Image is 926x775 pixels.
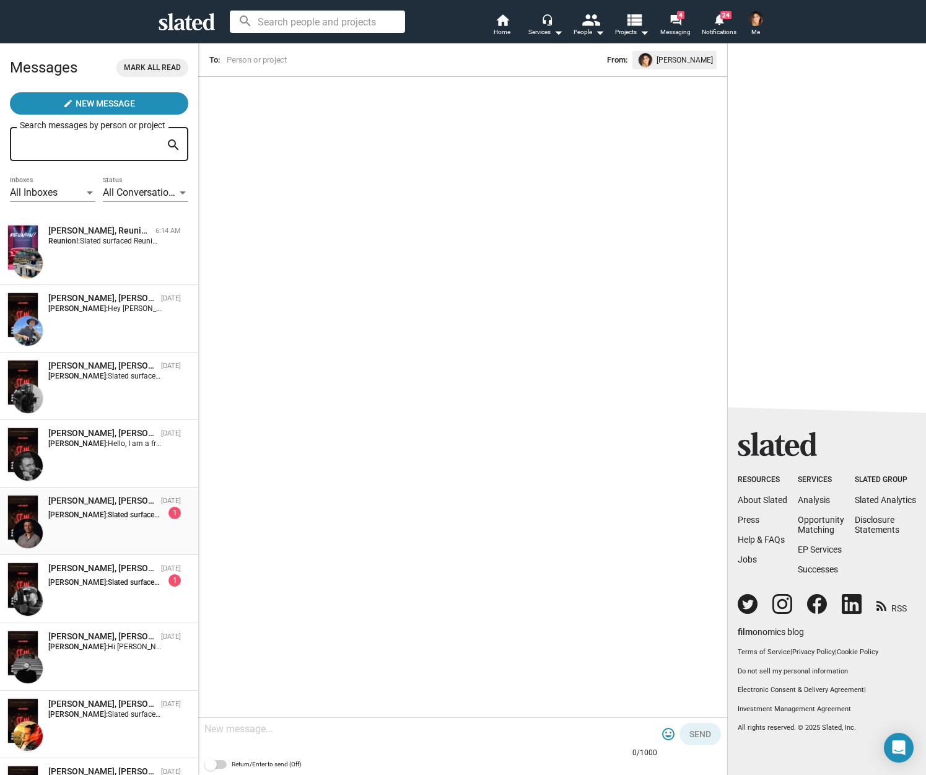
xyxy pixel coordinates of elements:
[611,12,654,40] button: Projects
[481,12,524,40] a: Home
[738,667,916,676] button: Do not sell my personal information
[48,427,156,439] div: Dominic Gomez, Stan
[495,12,510,27] mat-icon: home
[738,648,790,656] a: Terms of Service
[48,439,108,448] strong: [PERSON_NAME]:
[798,545,842,554] a: EP Services
[8,361,38,405] img: Stan
[48,510,108,519] strong: [PERSON_NAME]:
[168,507,181,519] div: 1
[48,642,108,651] strong: [PERSON_NAME]:
[567,12,611,40] button: People
[232,757,301,772] span: Return/Enter to send (Off)
[76,92,135,115] span: New Message
[225,54,447,66] input: Person or project
[738,616,804,638] a: filmonomics blog
[670,14,681,25] mat-icon: forum
[13,586,43,616] img: Chris Dodds
[13,519,43,548] img: Alex Cirillo
[166,136,181,155] mat-icon: search
[837,648,878,656] a: Cookie Policy
[13,248,43,278] img: Francis Manzo
[738,627,753,637] span: film
[792,648,835,656] a: Privacy Policy
[528,25,563,40] div: Services
[592,25,607,40] mat-icon: arrow_drop_down
[654,12,697,40] a: 4Messaging
[8,699,38,743] img: Stan
[876,595,907,615] a: RSS
[48,372,108,380] strong: [PERSON_NAME]:
[751,25,760,40] span: Me
[48,360,156,372] div: MJ Schilling, Stan
[161,497,181,505] time: [DATE]
[161,700,181,708] time: [DATE]
[748,11,763,26] img: Lauren Dunitz
[884,733,914,763] div: Open Intercom Messenger
[48,495,156,507] div: Alex Cirillo, Stan
[48,710,108,719] strong: [PERSON_NAME]:
[108,578,703,587] span: Slated surfaced [PERSON_NAME] as a match for my Director of Photography interest. I would love to...
[10,53,77,82] h2: Messages
[116,59,188,77] button: Mark all read
[10,186,58,198] span: All Inboxes
[63,99,73,108] mat-icon: create
[741,9,771,41] button: Lauren DunitzMe
[161,294,181,302] time: [DATE]
[790,648,792,656] span: |
[8,631,38,675] img: Stan
[738,475,787,485] div: Resources
[639,53,652,67] img: undefined
[798,475,844,485] div: Services
[660,25,691,40] span: Messaging
[230,11,405,33] input: Search people and projects
[677,11,684,19] span: 4
[551,25,566,40] mat-icon: arrow_drop_down
[581,11,599,28] mat-icon: people
[738,705,916,714] a: Investment Management Agreement
[657,53,713,67] span: [PERSON_NAME]
[494,25,510,40] span: Home
[798,495,830,505] a: Analysis
[103,186,179,198] span: All Conversations
[13,316,43,346] img: Darmon Moore
[108,510,703,519] span: Slated surfaced [PERSON_NAME] as a match for my Director of Photography interest. I would love to...
[8,225,38,269] img: Reunion!
[661,727,676,742] mat-icon: tag_faces
[48,237,80,245] strong: Reunion!:
[48,563,156,574] div: Chris Dodds, Stan
[48,225,151,237] div: Francis Manzo, Reunion!
[13,721,43,751] img: Dariel Paredes
[798,564,838,574] a: Successes
[713,13,725,25] mat-icon: notifications
[835,648,837,656] span: |
[738,686,864,694] a: Electronic Consent & Delivery Agreement
[48,578,108,587] strong: [PERSON_NAME]:
[13,654,43,683] img: Brandon Haynes
[689,723,711,745] span: Send
[574,25,605,40] div: People
[702,25,736,40] span: Notifications
[624,11,642,28] mat-icon: view_list
[855,515,899,535] a: DisclosureStatements
[541,14,553,25] mat-icon: headset_mic
[161,429,181,437] time: [DATE]
[738,515,759,525] a: Press
[637,25,652,40] mat-icon: arrow_drop_down
[798,515,844,535] a: OpportunityMatching
[13,383,43,413] img: MJ Schilling
[209,55,220,64] span: To:
[632,748,657,758] mat-hint: 0/1000
[738,724,916,733] p: All rights reserved. © 2025 Slated, Inc.
[524,12,567,40] button: Services
[13,451,43,481] img: Dominic Gomez
[168,574,181,587] div: 1
[161,633,181,641] time: [DATE]
[161,564,181,572] time: [DATE]
[8,293,38,337] img: Stan
[124,61,181,74] span: Mark all read
[855,475,916,485] div: Slated Group
[48,631,156,642] div: Brandon Haynes, Stan
[679,723,721,745] button: Send
[738,554,757,564] a: Jobs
